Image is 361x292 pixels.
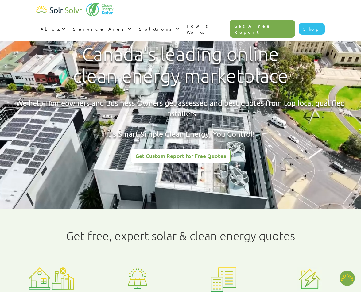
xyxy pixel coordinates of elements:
[73,26,126,32] div: Service Area
[230,20,295,38] a: Get A Free Report
[41,26,60,32] div: About
[299,23,325,35] a: Shop
[68,43,293,87] h1: Canada's leading online clean energy marketplace
[182,17,230,41] a: How It Works
[135,20,182,38] div: Solutions
[340,271,355,286] img: 1702586718.png
[36,20,69,38] div: About
[135,153,226,159] div: Get Custom Report for Free Quotes
[340,271,355,286] button: Open chatbot widget
[69,20,135,38] div: Service Area
[139,26,174,32] div: Solutions
[66,229,295,243] h1: Get free, expert solar & clean energy quotes
[11,98,350,139] div: We help Homeowners and Business Owners get assessed and best quotes from top local qualified inst...
[131,149,231,163] a: Get Custom Report for Free Quotes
